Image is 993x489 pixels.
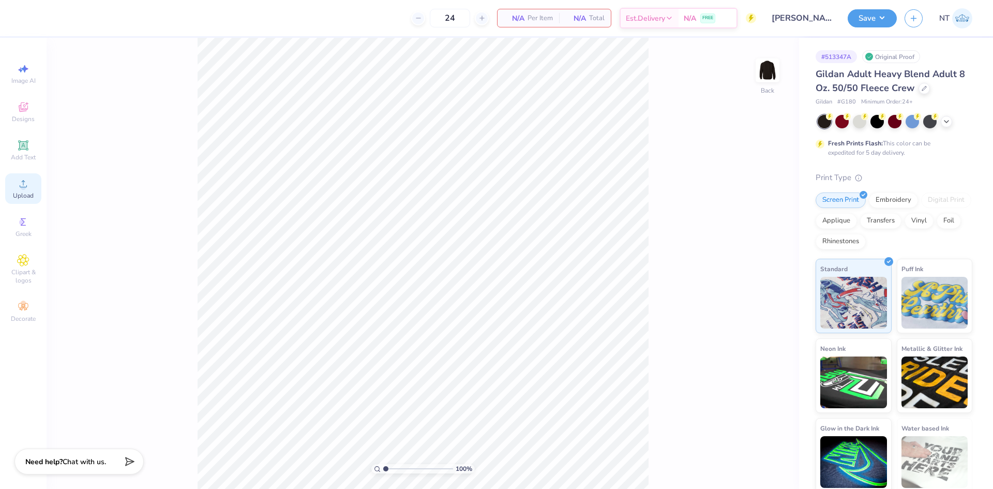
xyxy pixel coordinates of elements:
img: Metallic & Glitter Ink [901,357,968,408]
span: Image AI [11,77,36,85]
span: Glow in the Dark Ink [820,423,879,434]
span: Water based Ink [901,423,949,434]
span: N/A [504,13,524,24]
div: Original Proof [862,50,920,63]
span: Metallic & Glitter Ink [901,343,962,354]
span: # G180 [837,98,856,107]
span: N/A [565,13,586,24]
div: Digital Print [921,192,971,208]
span: Per Item [528,13,553,24]
div: Vinyl [905,213,934,229]
input: Untitled Design [764,8,840,28]
span: Decorate [11,315,36,323]
a: NT [939,8,972,28]
span: Greek [16,230,32,238]
span: Gildan Adult Heavy Blend Adult 8 Oz. 50/50 Fleece Crew [816,68,965,94]
span: Clipart & logos [5,268,41,285]
span: 100 % [456,464,472,473]
img: Standard [820,277,887,329]
strong: Fresh Prints Flash: [828,139,883,147]
div: Screen Print [816,192,866,208]
div: This color can be expedited for 5 day delivery. [828,139,955,157]
span: Chat with us. [63,457,106,467]
span: Standard [820,263,848,274]
div: # 513347A [816,50,857,63]
span: N/A [684,13,696,24]
div: Foil [937,213,961,229]
div: Embroidery [869,192,918,208]
img: Puff Ink [901,277,968,329]
span: Minimum Order: 24 + [861,98,913,107]
img: Glow in the Dark Ink [820,436,887,488]
span: Est. Delivery [626,13,665,24]
button: Save [848,9,897,27]
span: Upload [13,191,34,200]
span: FREE [702,14,713,22]
span: Total [589,13,605,24]
div: Applique [816,213,857,229]
span: Add Text [11,153,36,161]
span: Puff Ink [901,263,923,274]
img: Back [757,60,778,81]
strong: Need help? [25,457,63,467]
input: – – [430,9,470,27]
span: NT [939,12,950,24]
span: Neon Ink [820,343,846,354]
span: Gildan [816,98,832,107]
img: Neon Ink [820,357,887,408]
div: Transfers [860,213,901,229]
img: Water based Ink [901,436,968,488]
div: Rhinestones [816,234,866,249]
div: Back [761,86,774,95]
img: Nestor Talens [952,8,972,28]
div: Print Type [816,172,972,184]
span: Designs [12,115,35,123]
